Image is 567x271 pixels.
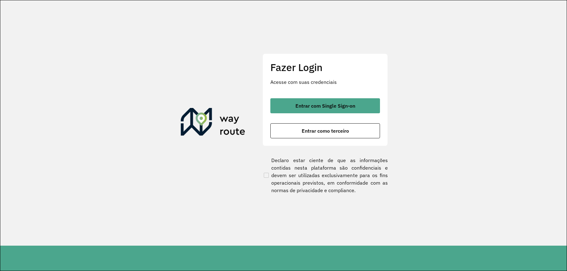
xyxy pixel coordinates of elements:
[270,78,380,86] p: Acesse com suas credenciais
[270,61,380,73] h2: Fazer Login
[295,103,355,108] span: Entrar com Single Sign-on
[181,108,245,138] img: Roteirizador AmbevTech
[263,156,388,194] label: Declaro estar ciente de que as informações contidas nesta plataforma são confidenciais e devem se...
[270,123,380,138] button: button
[302,128,349,133] span: Entrar como terceiro
[270,98,380,113] button: button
